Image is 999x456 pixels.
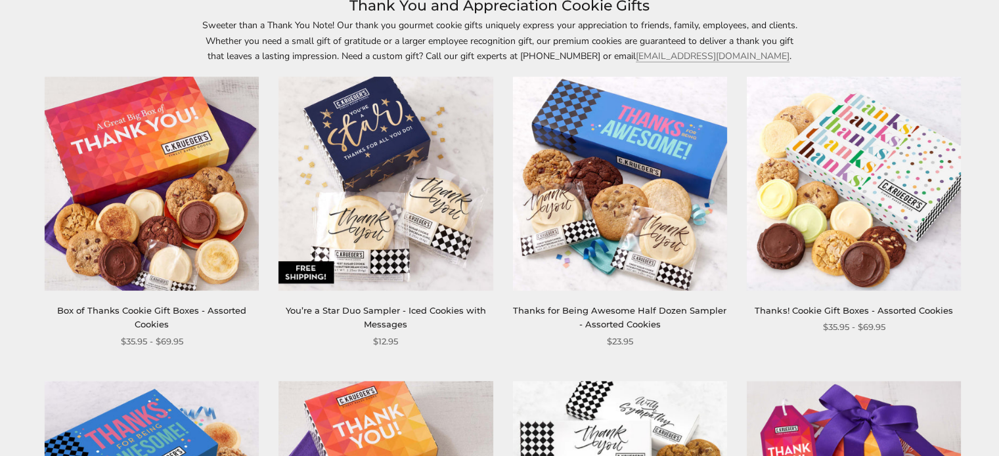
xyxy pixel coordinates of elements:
[512,77,726,291] img: Thanks for Being Awesome Half Dozen Sampler - Assorted Cookies
[513,305,726,329] a: Thanks for Being Awesome Half Dozen Sampler - Assorted Cookies
[278,77,493,291] img: You’re a Star Duo Sampler - Iced Cookies with Messages
[636,50,789,62] a: [EMAIL_ADDRESS][DOMAIN_NAME]
[607,335,633,348] span: $23.95
[373,335,398,348] span: $12.95
[121,335,183,348] span: $35.95 - $69.95
[513,77,727,291] a: Thanks for Being Awesome Half Dozen Sampler - Assorted Cookies
[11,406,136,446] iframe: Sign Up via Text for Offers
[755,305,952,316] a: Thanks! Cookie Gift Boxes - Assorted Cookies
[198,18,802,63] p: Sweeter than a Thank You Note! Our thank you gourmet cookie gifts uniquely express your appreciat...
[747,77,961,291] img: Thanks! Cookie Gift Boxes - Assorted Cookies
[822,320,885,334] span: $35.95 - $69.95
[57,305,246,329] a: Box of Thanks Cookie Gift Boxes - Assorted Cookies
[45,77,259,291] img: Box of Thanks Cookie Gift Boxes - Assorted Cookies
[286,305,486,329] a: You’re a Star Duo Sampler - Iced Cookies with Messages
